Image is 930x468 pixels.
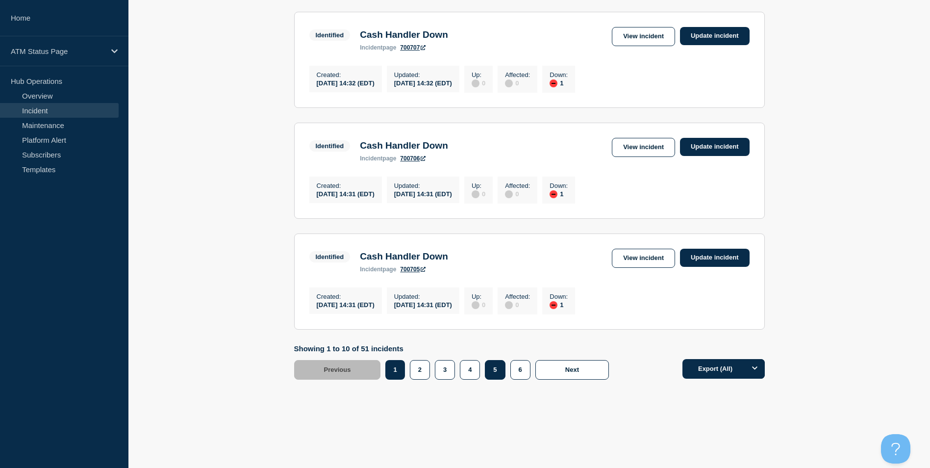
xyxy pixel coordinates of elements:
[505,71,530,78] p: Affected :
[881,434,910,464] iframe: Help Scout Beacon - Open
[472,182,485,189] p: Up :
[360,155,382,162] span: incident
[400,155,426,162] a: 700706
[317,71,375,78] p: Created :
[317,300,375,309] div: [DATE] 14:31 (EDT)
[535,360,609,380] button: Next
[317,293,375,300] p: Created :
[317,78,375,87] div: [DATE] 14:32 (EDT)
[612,138,675,157] a: View incident
[360,44,396,51] p: page
[550,190,557,198] div: down
[394,71,452,78] p: Updated :
[460,360,480,380] button: 4
[11,47,105,55] p: ATM Status Page
[505,300,530,309] div: 0
[565,366,579,373] span: Next
[472,293,485,300] p: Up :
[505,78,530,87] div: 0
[472,79,479,87] div: disabled
[472,301,479,309] div: disabled
[317,189,375,198] div: [DATE] 14:31 (EDT)
[472,300,485,309] div: 0
[309,29,351,41] span: Identified
[612,27,675,46] a: View incident
[680,138,750,156] a: Update incident
[505,301,513,309] div: disabled
[612,249,675,268] a: View incident
[472,71,485,78] p: Up :
[682,359,765,379] button: Export (All)
[394,189,452,198] div: [DATE] 14:31 (EDT)
[505,182,530,189] p: Affected :
[400,266,426,273] a: 700705
[394,78,452,87] div: [DATE] 14:32 (EDT)
[360,44,382,51] span: incident
[505,190,513,198] div: disabled
[505,293,530,300] p: Affected :
[550,78,568,87] div: 1
[485,360,505,380] button: 5
[745,359,765,379] button: Options
[360,140,448,151] h3: Cash Handler Down
[472,190,479,198] div: disabled
[394,293,452,300] p: Updated :
[294,360,381,380] button: Previous
[550,293,568,300] p: Down :
[309,251,351,262] span: Identified
[294,344,614,353] p: Showing 1 to 10 of 51 incidents
[360,266,396,273] p: page
[360,29,448,40] h3: Cash Handler Down
[472,78,485,87] div: 0
[435,360,455,380] button: 3
[410,360,430,380] button: 2
[360,266,382,273] span: incident
[394,182,452,189] p: Updated :
[309,140,351,152] span: Identified
[550,79,557,87] div: down
[550,182,568,189] p: Down :
[510,360,530,380] button: 6
[680,27,750,45] a: Update incident
[505,79,513,87] div: disabled
[400,44,426,51] a: 700707
[550,300,568,309] div: 1
[324,366,351,373] span: Previous
[385,360,404,380] button: 1
[550,301,557,309] div: down
[360,251,448,262] h3: Cash Handler Down
[550,71,568,78] p: Down :
[360,155,396,162] p: page
[550,189,568,198] div: 1
[680,249,750,267] a: Update incident
[472,189,485,198] div: 0
[394,300,452,309] div: [DATE] 14:31 (EDT)
[317,182,375,189] p: Created :
[505,189,530,198] div: 0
